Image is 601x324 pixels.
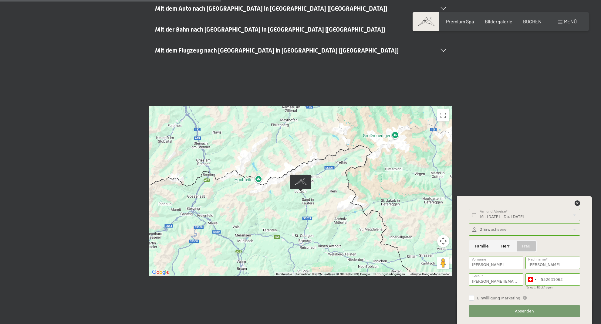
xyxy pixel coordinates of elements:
[446,19,474,24] a: Premium Spa
[409,272,451,276] a: Fehler bei Google Maps melden
[469,305,580,318] button: Absenden
[150,268,171,276] img: Google
[526,274,538,285] div: Switzerland (Schweiz): +41
[155,47,399,54] span: Mit dem Flugzeug nach [GEOGRAPHIC_DATA] in [GEOGRAPHIC_DATA] ([GEOGRAPHIC_DATA])
[523,19,542,24] a: BUCHEN
[373,272,405,276] a: Nutzungsbedingungen
[437,109,449,121] button: Vollbildansicht ein/aus
[150,268,171,276] a: Dieses Gebiet in Google Maps öffnen (in neuem Fenster)
[290,175,311,191] div: Alpine Luxury SPA Resort SCHWARZENSTEIN
[515,309,534,314] span: Absenden
[564,19,577,24] span: Menü
[525,286,552,289] label: für evtl. Rückfragen
[155,5,387,12] span: Mit dem Auto nach [GEOGRAPHIC_DATA] in [GEOGRAPHIC_DATA] ([GEOGRAPHIC_DATA])
[295,272,370,276] span: Kartendaten ©2025 GeoBasis-DE/BKG (©2009), Google
[155,26,385,33] span: Mit der Bahn nach [GEOGRAPHIC_DATA] in [GEOGRAPHIC_DATA] ([GEOGRAPHIC_DATA])
[437,257,449,269] button: Pegman auf die Karte ziehen, um Street View aufzurufen
[477,295,520,301] span: Einwilligung Marketing
[485,19,512,24] a: Bildergalerie
[437,235,449,247] button: Kamerasteuerung für die Karte
[276,272,292,276] button: Kurzbefehle
[525,273,580,286] input: 078 123 45 67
